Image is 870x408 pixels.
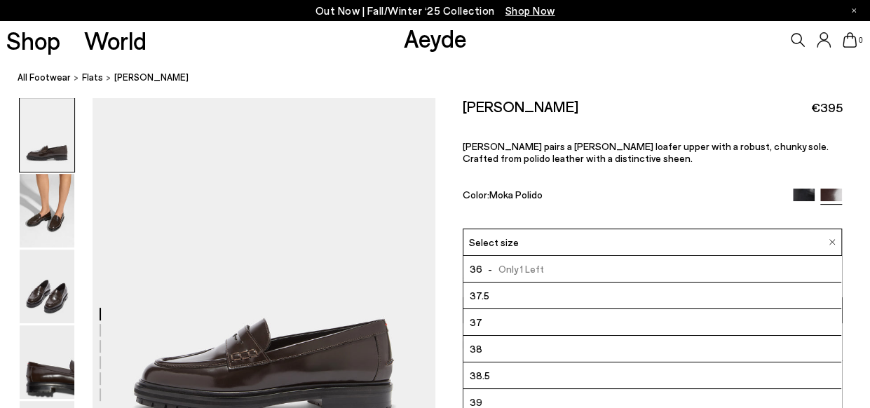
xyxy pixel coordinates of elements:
a: flats [82,70,103,85]
a: Shop [6,28,60,53]
a: All Footwear [18,70,71,85]
span: 37.5 [470,287,489,304]
span: Navigate to /collections/new-in [505,4,555,17]
a: World [84,28,147,53]
span: €395 [810,99,842,116]
span: flats [82,72,103,83]
a: Aeyde [403,23,466,53]
span: 0 [857,36,864,44]
span: 36 [470,260,482,278]
span: Select size [469,235,519,250]
span: Moka Polido [489,189,543,200]
span: 38.5 [470,367,490,384]
span: - [482,263,498,275]
a: 0 [843,32,857,48]
span: [PERSON_NAME] [114,70,189,85]
h2: [PERSON_NAME] [463,97,578,115]
p: Out Now | Fall/Winter ‘25 Collection [315,2,555,20]
img: Leon Loafers - Image 3 [20,250,74,323]
p: [PERSON_NAME] pairs a [PERSON_NAME] loafer upper with a robust, chunky sole. Crafted from polido ... [463,140,842,164]
img: Leon Loafers - Image 4 [20,325,74,399]
span: 38 [470,340,482,358]
img: Leon Loafers - Image 1 [20,98,74,172]
span: 37 [470,313,482,331]
img: Leon Loafers - Image 2 [20,174,74,247]
nav: breadcrumb [18,59,870,97]
div: Color: [463,189,780,205]
span: Only 1 Left [482,260,544,278]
